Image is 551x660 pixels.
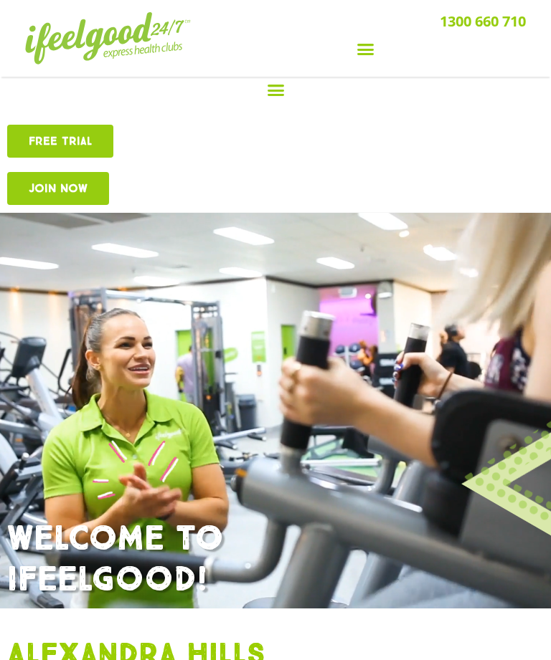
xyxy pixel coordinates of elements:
[440,11,526,31] a: 1300 660 710
[29,183,88,194] span: Join Now
[205,36,526,63] div: Menu Toggle
[7,519,544,601] h1: WELCOME TO IFEELGOOD!
[29,135,92,147] span: Free TRIAL
[7,172,109,205] a: Join Now
[7,125,113,158] a: Free TRIAL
